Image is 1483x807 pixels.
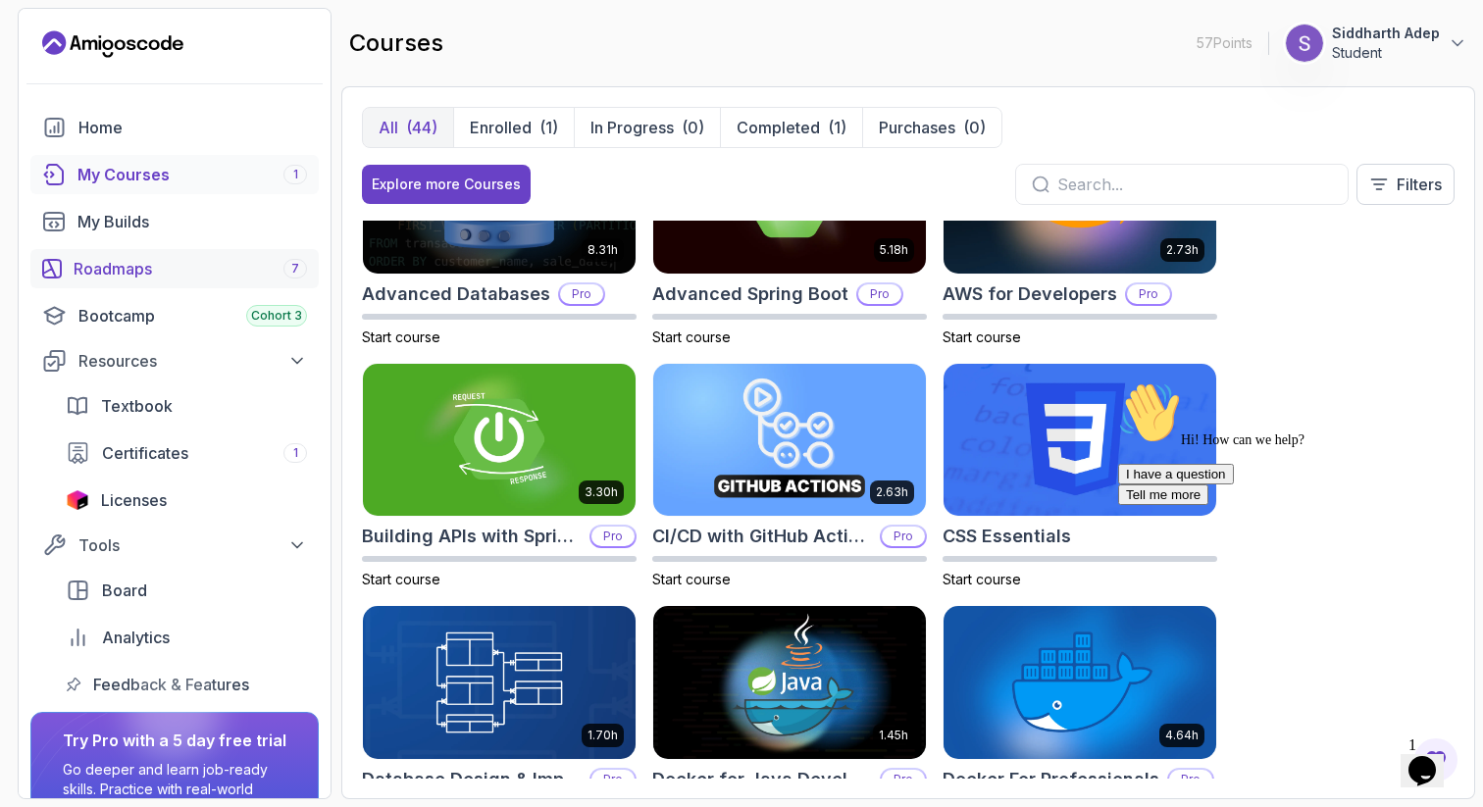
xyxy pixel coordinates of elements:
[362,328,440,345] span: Start course
[1166,242,1199,258] p: 2.73h
[943,766,1159,793] h2: Docker For Professionals
[1332,43,1440,63] p: Student
[30,296,319,335] a: bootcamp
[78,304,307,328] div: Bootcamp
[1286,25,1323,62] img: user profile image
[102,626,170,649] span: Analytics
[8,111,98,131] button: Tell me more
[101,488,167,512] span: Licenses
[362,280,550,308] h2: Advanced Databases
[943,280,1117,308] h2: AWS for Developers
[30,155,319,194] a: courses
[362,165,531,204] button: Explore more Courses
[1332,24,1440,43] p: Siddharth Adep
[943,328,1021,345] span: Start course
[54,433,319,473] a: certificates
[54,571,319,610] a: board
[379,116,398,139] p: All
[362,766,582,793] h2: Database Design & Implementation
[293,167,298,182] span: 1
[363,364,636,517] img: Building APIs with Spring Boot card
[74,257,307,280] div: Roadmaps
[362,571,440,587] span: Start course
[1397,173,1442,196] p: Filters
[963,116,986,139] div: (0)
[406,116,437,139] div: (44)
[1197,33,1253,53] p: 57 Points
[78,116,307,139] div: Home
[54,480,319,520] a: licenses
[77,210,307,233] div: My Builds
[102,441,188,465] span: Certificates
[585,484,618,500] p: 3.30h
[653,364,926,517] img: CI/CD with GitHub Actions card
[880,242,908,258] p: 5.18h
[560,284,603,304] p: Pro
[943,523,1071,550] h2: CSS Essentials
[1057,173,1332,196] input: Search...
[30,343,319,378] button: Resources
[78,349,307,373] div: Resources
[349,27,443,59] h2: courses
[591,770,635,789] p: Pro
[882,527,925,546] p: Pro
[54,665,319,704] a: feedback
[363,606,636,759] img: Database Design & Implementation card
[1401,729,1463,787] iframe: chat widget
[879,116,955,139] p: Purchases
[54,386,319,426] a: textbook
[591,527,635,546] p: Pro
[30,249,319,288] a: roadmaps
[574,108,720,147] button: In Progress(0)
[362,523,582,550] h2: Building APIs with Spring Boot
[66,490,89,510] img: jetbrains icon
[943,571,1021,587] span: Start course
[862,108,1001,147] button: Purchases(0)
[101,394,173,418] span: Textbook
[8,90,124,111] button: I have a question
[858,284,901,304] p: Pro
[293,445,298,461] span: 1
[30,108,319,147] a: home
[653,606,926,759] img: Docker for Java Developers card
[1127,284,1170,304] p: Pro
[720,108,862,147] button: Completed(1)
[93,673,249,696] span: Feedback & Features
[882,770,925,789] p: Pro
[42,28,183,60] a: Landing page
[539,116,558,139] div: (1)
[102,579,147,602] span: Board
[30,528,319,563] button: Tools
[1165,728,1199,743] p: 4.64h
[54,618,319,657] a: analytics
[8,8,71,71] img: :wave:
[944,606,1216,759] img: Docker For Professionals card
[737,116,820,139] p: Completed
[453,108,574,147] button: Enrolled(1)
[78,533,307,557] div: Tools
[1356,164,1455,205] button: Filters
[682,116,704,139] div: (0)
[291,261,299,277] span: 7
[1285,24,1467,63] button: user profile imageSiddharth AdepStudent
[879,728,908,743] p: 1.45h
[363,108,453,147] button: All(44)
[876,484,908,500] p: 2.63h
[944,364,1216,517] img: CSS Essentials card
[470,116,532,139] p: Enrolled
[1169,770,1212,789] p: Pro
[588,242,618,258] p: 8.31h
[8,8,361,131] div: 👋Hi! How can we help?I have a questionTell me more
[652,523,872,550] h2: CI/CD with GitHub Actions
[251,308,302,324] span: Cohort 3
[372,175,521,194] div: Explore more Courses
[652,328,731,345] span: Start course
[652,766,872,793] h2: Docker for Java Developers
[652,280,848,308] h2: Advanced Spring Boot
[588,728,618,743] p: 1.70h
[652,571,731,587] span: Start course
[590,116,674,139] p: In Progress
[77,163,307,186] div: My Courses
